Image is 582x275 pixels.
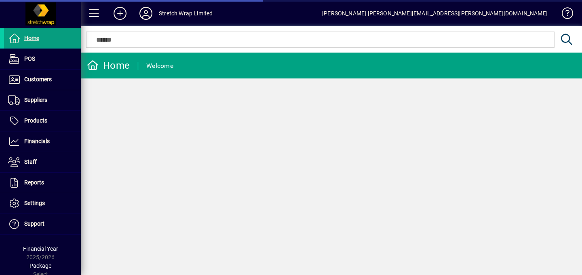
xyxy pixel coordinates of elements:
[322,7,548,20] div: [PERSON_NAME] [PERSON_NAME][EMAIL_ADDRESS][PERSON_NAME][DOMAIN_NAME]
[24,179,44,186] span: Reports
[24,76,52,82] span: Customers
[4,152,81,172] a: Staff
[159,7,213,20] div: Stretch Wrap Limited
[556,2,572,28] a: Knowledge Base
[146,59,173,72] div: Welcome
[4,131,81,152] a: Financials
[107,6,133,21] button: Add
[24,220,44,227] span: Support
[87,59,130,72] div: Home
[4,90,81,110] a: Suppliers
[4,49,81,69] a: POS
[24,97,47,103] span: Suppliers
[4,70,81,90] a: Customers
[24,55,35,62] span: POS
[4,193,81,214] a: Settings
[4,173,81,193] a: Reports
[23,245,58,252] span: Financial Year
[4,111,81,131] a: Products
[133,6,159,21] button: Profile
[24,200,45,206] span: Settings
[24,138,50,144] span: Financials
[4,214,81,234] a: Support
[30,262,51,269] span: Package
[24,117,47,124] span: Products
[24,35,39,41] span: Home
[24,159,37,165] span: Staff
